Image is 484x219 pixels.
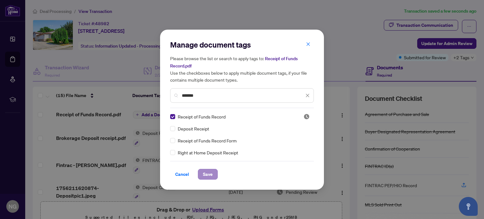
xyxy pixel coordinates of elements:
span: Save [203,169,213,179]
span: Cancel [175,169,189,179]
span: Receipt of Funds Record Form [178,137,237,144]
button: Cancel [170,169,194,180]
h2: Manage document tags [170,40,314,50]
button: Save [198,169,218,180]
h5: Please browse the list or search to apply tags to: Use the checkboxes below to apply multiple doc... [170,55,314,83]
img: status [303,113,310,120]
span: Pending Review [303,113,310,120]
span: Right at Home Deposit Receipt [178,149,238,156]
span: Receipt of Funds Record.pdf [170,56,298,69]
span: Receipt of Funds Record [178,113,226,120]
span: close [305,93,310,98]
span: close [306,42,310,46]
span: Deposit Receipt [178,125,209,132]
button: Open asap [459,197,478,216]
